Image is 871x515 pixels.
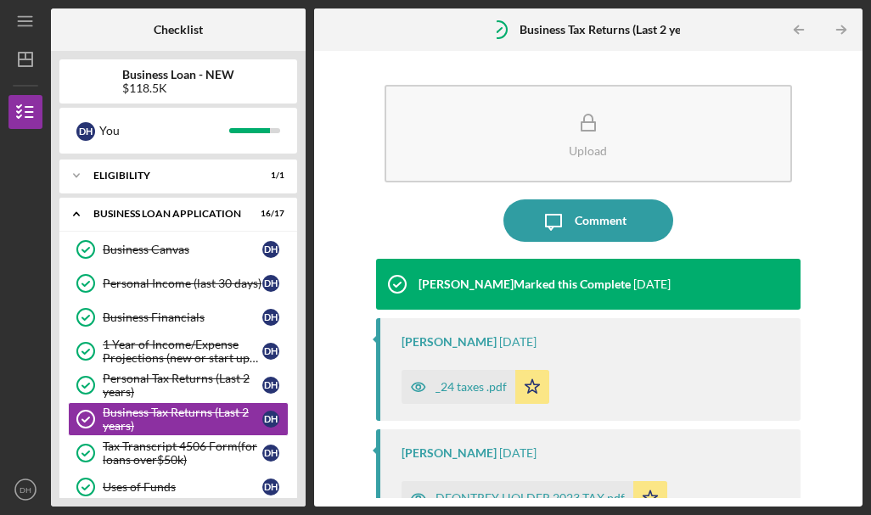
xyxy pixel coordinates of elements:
[103,277,262,290] div: Personal Income (last 30 days)
[68,470,289,504] a: Uses of FundsDH
[402,446,497,460] div: [PERSON_NAME]
[103,243,262,256] div: Business Canvas
[103,372,262,399] div: Personal Tax Returns (Last 2 years)
[93,209,242,219] div: BUSINESS LOAN APPLICATION
[68,232,289,266] a: Business CanvasDH
[254,209,284,219] div: 16 / 17
[575,199,627,242] div: Comment
[93,171,242,181] div: ELIGIBILITY
[68,402,289,436] a: Business Tax Returns (Last 2 years)DH
[103,480,262,494] div: Uses of Funds
[103,406,262,433] div: Business Tax Returns (Last 2 years)
[633,277,671,291] time: 2025-09-03 20:31
[76,122,95,141] div: D H
[402,370,549,404] button: _24 taxes .pdf
[262,343,279,360] div: D H
[435,380,507,394] div: _24 taxes .pdf
[435,491,625,505] div: DEONTREY HOLDER 2023 TAX.pdf
[419,277,631,291] div: [PERSON_NAME] Marked this Complete
[569,144,607,157] div: Upload
[68,334,289,368] a: 1 Year of Income/Expense Projections (new or start up businesses over $50k)DH
[520,23,700,36] b: Business Tax Returns (Last 2 years)
[8,473,42,507] button: DH
[402,481,667,515] button: DEONTREY HOLDER 2023 TAX.pdf
[262,479,279,495] div: D H
[68,368,289,402] a: Personal Tax Returns (Last 2 years)DH
[122,81,234,95] div: $118.5K
[122,68,234,81] b: Business Loan - NEW
[499,446,537,460] time: 2025-08-29 20:21
[20,485,31,495] text: DH
[262,411,279,428] div: D H
[262,445,279,462] div: D H
[385,85,793,182] button: Upload
[68,436,289,470] a: Tax Transcript 4506 Form(for loans over$50k)DH
[68,266,289,300] a: Personal Income (last 30 days)DH
[254,171,284,181] div: 1 / 1
[103,338,262,365] div: 1 Year of Income/Expense Projections (new or start up businesses over $50k)
[262,275,279,292] div: D H
[262,309,279,326] div: D H
[154,23,203,36] b: Checklist
[99,116,229,145] div: You
[68,300,289,334] a: Business FinancialsDH
[103,311,262,324] div: Business Financials
[503,199,673,242] button: Comment
[262,241,279,258] div: D H
[402,335,497,349] div: [PERSON_NAME]
[103,439,262,467] div: Tax Transcript 4506 Form(for loans over$50k)
[262,377,279,394] div: D H
[499,335,537,349] time: 2025-09-03 20:30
